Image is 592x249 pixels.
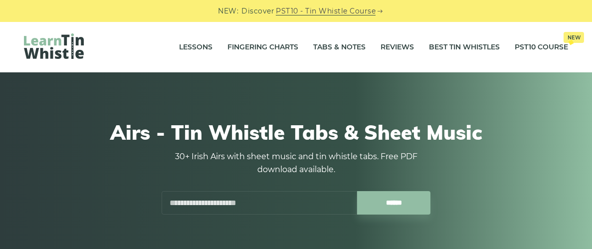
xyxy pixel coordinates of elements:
[179,35,212,60] a: Lessons
[313,35,366,60] a: Tabs & Notes
[24,33,84,59] img: LearnTinWhistle.com
[515,35,568,60] a: PST10 CourseNew
[564,32,584,43] span: New
[227,35,298,60] a: Fingering Charts
[29,120,563,144] h1: Airs - Tin Whistle Tabs & Sheet Music
[429,35,500,60] a: Best Tin Whistles
[162,150,431,176] p: 30+ Irish Airs with sheet music and tin whistle tabs. Free PDF download available.
[381,35,414,60] a: Reviews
